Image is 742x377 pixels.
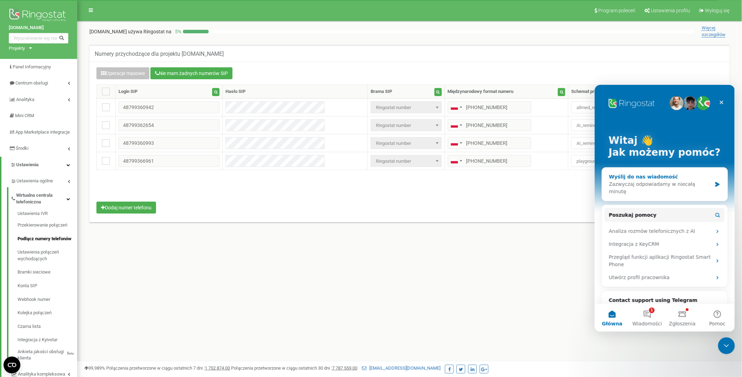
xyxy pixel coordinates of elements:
[651,8,690,13] span: Ustawienia profilu
[571,119,688,131] span: AI_reminder
[371,119,442,131] span: Ringostat number
[96,67,149,79] button: Operacje masowe
[702,25,726,38] span: Więcej szczegółów
[574,121,686,130] span: AI_reminder
[18,265,77,279] a: Bramki sieciowe
[9,7,68,25] img: Ringostat logo
[373,139,439,148] span: Ringostat number
[18,279,77,293] a: Konta SIP
[574,156,686,166] span: playground inbound
[15,129,70,135] span: App Marketplace integracje
[448,102,464,113] div: Telephone country code
[18,245,77,265] a: Ustawienia połączeń wychodzących
[16,97,34,102] span: Analityka
[9,33,68,43] input: Wyszukiwanie wg numeru
[371,101,442,113] span: Ringostat number
[150,67,232,79] button: Nie mam żadnych numerów SIP
[18,210,77,219] a: Ustawienia IVR
[13,64,51,69] span: Panel Informacyjny
[16,178,53,184] span: Ustawienia ogólne
[448,155,531,167] input: 512 345 678
[4,357,20,373] button: Open CMP widget
[95,51,224,57] h5: Numery przychodzące dla projektu [DOMAIN_NAME]
[599,8,636,13] span: Program poleceń
[15,113,34,118] span: Mini CRM
[1,157,77,173] a: Ustawienia
[332,365,357,371] u: 7 787 559,00
[11,173,77,187] a: Ustawienia ogólne
[362,365,440,371] a: [EMAIL_ADDRESS][DOMAIN_NAME]
[448,119,531,131] input: 512 345 678
[373,103,439,113] span: Ringostat number
[223,85,368,99] th: Hasło SIP
[448,101,531,113] input: 512 345 678
[448,88,514,95] div: Międzynarodowy format numeru
[16,192,67,205] span: Wirtualna centrala telefoniczna
[718,337,735,354] iframe: Intercom live chat
[231,365,357,371] span: Połączenia przetworzone w ciągu ostatnich 30 dni :
[595,85,735,332] iframe: Intercom live chat
[16,146,28,151] span: Środki
[18,320,77,334] a: Czarna lista
[373,121,439,130] span: Ringostat number
[18,218,77,232] a: Przekierowanie połączeń
[448,120,464,131] div: Telephone country code
[84,365,105,371] span: 99,989%
[16,162,39,167] span: Ustawienia
[106,365,230,371] span: Połączenia przetworzone w ciągu ostatnich 7 dni :
[571,101,688,113] span: allmed_rejestracja
[574,139,686,148] span: AI_reminder
[18,306,77,320] a: Kolejka połączeń
[371,137,442,149] span: Ringostat number
[119,88,137,95] div: Login SIP
[9,45,25,52] div: Projekty
[371,155,442,167] span: Ringostat number
[11,187,77,208] a: Wirtualna centrala telefoniczna
[18,333,77,347] a: Integracja z Kyivstar
[571,137,688,149] span: AI_reminder
[171,28,183,35] p: 5 %
[574,103,686,113] span: allmed_rejestracja
[18,347,77,362] a: Ankieta jakości obsługi klientaBeta
[205,365,230,371] u: 1 752 874,00
[18,293,77,307] a: Webhook numer
[571,155,688,167] span: playground inbound
[89,28,171,35] p: [DOMAIN_NAME]
[448,137,531,149] input: 512 345 678
[18,232,77,246] a: Podłącz numery telefonów
[448,155,464,167] div: Telephone country code
[571,88,647,95] div: Schemat przekierowywania połączeń
[371,88,392,95] div: Brama SIP
[705,8,730,13] span: Wyloguj się
[373,156,439,166] span: Ringostat number
[128,29,171,34] span: używa Ringostat na
[9,25,68,31] a: [DOMAIN_NAME]
[96,202,156,214] button: Dodaj numer telefonu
